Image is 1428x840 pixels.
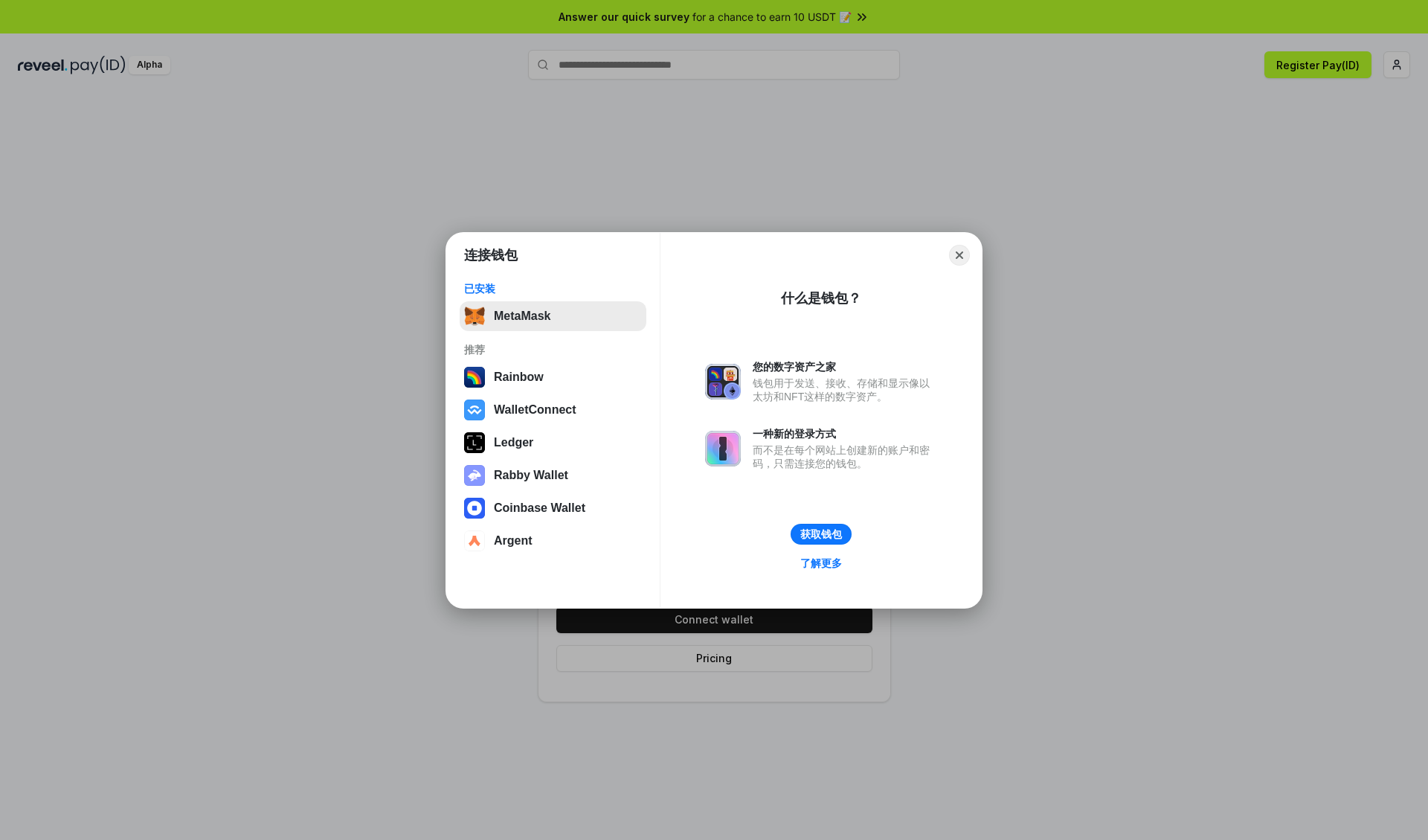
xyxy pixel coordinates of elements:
[494,501,585,515] div: Coinbase Wallet
[949,245,970,266] button: Close
[464,498,485,519] img: svg+xml,%3Csvg%20width%3D%2228%22%20height%3D%2228%22%20viewBox%3D%220%200%2028%2028%22%20fill%3D...
[494,469,568,482] div: Rabby Wallet
[464,465,485,486] img: svg+xml,%3Csvg%20xmlns%3D%22http%3A%2F%2Fwww.w3.org%2F2000%2Fsvg%22%20fill%3D%22none%22%20viewBox...
[753,427,937,440] div: 一种新的登录方式
[494,403,576,417] div: WalletConnect
[494,371,544,384] div: Rainbow
[460,395,646,425] button: WalletConnect
[460,493,646,523] button: Coinbase Wallet
[705,431,741,467] img: svg+xml,%3Csvg%20xmlns%3D%22http%3A%2F%2Fwww.w3.org%2F2000%2Fsvg%22%20fill%3D%22none%22%20viewBox...
[464,367,485,388] img: svg+xml,%3Csvg%20width%3D%22120%22%20height%3D%22120%22%20viewBox%3D%220%200%20120%20120%22%20fil...
[781,289,861,307] div: 什么是钱包？
[464,432,485,453] img: svg+xml,%3Csvg%20xmlns%3D%22http%3A%2F%2Fwww.w3.org%2F2000%2Fsvg%22%20width%3D%2228%22%20height%3...
[460,428,646,458] button: Ledger
[494,436,533,449] div: Ledger
[705,364,741,400] img: svg+xml,%3Csvg%20xmlns%3D%22http%3A%2F%2Fwww.w3.org%2F2000%2Fsvg%22%20fill%3D%22none%22%20viewBox...
[753,376,937,403] div: 钱包用于发送、接收、存储和显示像以太坊和NFT这样的数字资产。
[494,310,550,323] div: MetaMask
[464,530,485,551] img: svg+xml,%3Csvg%20width%3D%2228%22%20height%3D%2228%22%20viewBox%3D%220%200%2028%2028%22%20fill%3D...
[494,534,533,548] div: Argent
[460,301,646,331] button: MetaMask
[791,554,851,573] a: 了解更多
[464,282,642,295] div: 已安装
[800,528,842,541] div: 获取钱包
[791,524,852,545] button: 获取钱包
[464,343,642,356] div: 推荐
[460,461,646,490] button: Rabby Wallet
[460,526,646,556] button: Argent
[464,306,485,327] img: svg+xml,%3Csvg%20fill%3D%22none%22%20height%3D%2233%22%20viewBox%3D%220%200%2035%2033%22%20width%...
[800,557,842,570] div: 了解更多
[464,400,485,420] img: svg+xml,%3Csvg%20width%3D%2228%22%20height%3D%2228%22%20viewBox%3D%220%200%2028%2028%22%20fill%3D...
[753,360,937,373] div: 您的数字资产之家
[460,362,646,392] button: Rainbow
[753,443,937,470] div: 而不是在每个网站上创建新的账户和密码，只需连接您的钱包。
[464,246,518,264] h1: 连接钱包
